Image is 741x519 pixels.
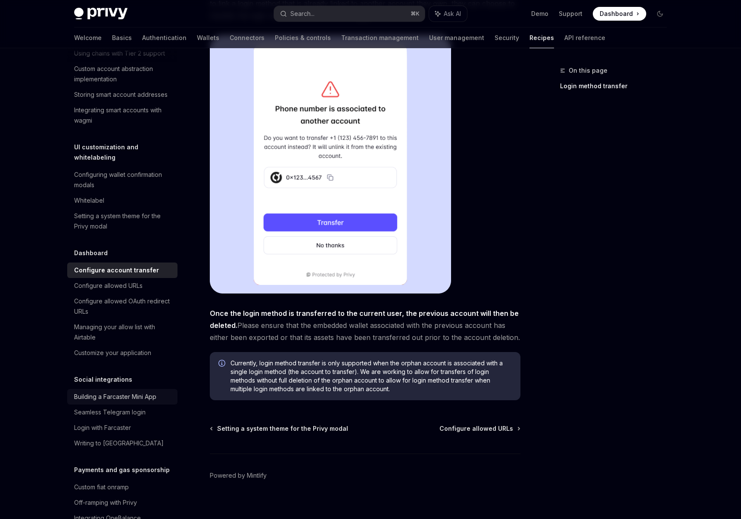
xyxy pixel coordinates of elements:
[67,278,177,293] a: Configure allowed URLs
[560,79,674,93] a: Login method transfer
[439,424,513,433] span: Configure allowed URLs
[218,360,227,368] svg: Info
[444,9,461,18] span: Ask AI
[429,6,467,22] button: Ask AI
[74,90,168,100] div: Storing smart account addresses
[67,420,177,436] a: Login with Farcaster
[74,8,128,20] img: dark logo
[67,167,177,193] a: Configuring wallet confirmation modals
[593,7,646,21] a: Dashboard
[439,424,520,433] a: Configure allowed URLs
[197,28,219,48] a: Wallets
[67,345,177,361] a: Customize your application
[67,436,177,451] a: Writing to [GEOGRAPHIC_DATA]
[274,6,425,22] button: Search...⌘K
[74,296,172,317] div: Configure allowed OAuth redirect URLs
[559,9,582,18] a: Support
[531,9,548,18] a: Demo
[74,497,137,508] div: Off-ramping with Privy
[74,348,151,358] div: Customize your application
[67,319,177,345] a: Managing your allow list with Airtable
[74,482,129,492] div: Custom fiat onramp
[569,65,607,76] span: On this page
[210,307,520,343] span: Please ensure that the embedded wallet associated with the previous account has either been expor...
[67,102,177,128] a: Integrating smart accounts with wagmi
[429,28,484,48] a: User management
[211,424,348,433] a: Setting a system theme for the Privy modal
[67,208,177,234] a: Setting a system theme for the Privy modal
[67,263,177,278] a: Configure account transfer
[230,359,512,393] span: Currently, login method transfer is only supported when the orphan account is associated with a s...
[74,392,156,402] div: Building a Farcaster Mini App
[74,465,170,475] h5: Payments and gas sponsorship
[653,7,667,21] button: Toggle dark mode
[495,28,519,48] a: Security
[67,87,177,102] a: Storing smart account addresses
[74,265,159,275] div: Configure account transfer
[67,389,177,405] a: Building a Farcaster Mini App
[564,28,605,48] a: API reference
[74,28,102,48] a: Welcome
[74,142,177,163] h5: UI customization and whitelabeling
[67,293,177,319] a: Configure allowed OAuth redirect URLs
[74,105,172,126] div: Integrating smart accounts with wagmi
[600,9,633,18] span: Dashboard
[411,10,420,17] span: ⌘ K
[210,35,451,293] img: Sample account transfer flow
[74,322,172,343] div: Managing your allow list with Airtable
[74,281,143,291] div: Configure allowed URLs
[142,28,187,48] a: Authentication
[217,424,348,433] span: Setting a system theme for the Privy modal
[210,471,267,480] a: Powered by Mintlify
[74,423,131,433] div: Login with Farcaster
[290,9,314,19] div: Search...
[74,374,132,385] h5: Social integrations
[341,28,419,48] a: Transaction management
[67,495,177,510] a: Off-ramping with Privy
[74,195,104,206] div: Whitelabel
[74,248,108,258] h5: Dashboard
[230,28,265,48] a: Connectors
[74,170,172,190] div: Configuring wallet confirmation modals
[275,28,331,48] a: Policies & controls
[210,309,519,330] strong: Once the login method is transferred to the current user, the previous account will then be deleted.
[112,28,132,48] a: Basics
[67,405,177,420] a: Seamless Telegram login
[67,61,177,87] a: Custom account abstraction implementation
[67,193,177,208] a: Whitelabel
[529,28,554,48] a: Recipes
[67,479,177,495] a: Custom fiat onramp
[74,64,172,84] div: Custom account abstraction implementation
[74,407,146,417] div: Seamless Telegram login
[74,438,164,448] div: Writing to [GEOGRAPHIC_DATA]
[74,211,172,232] div: Setting a system theme for the Privy modal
